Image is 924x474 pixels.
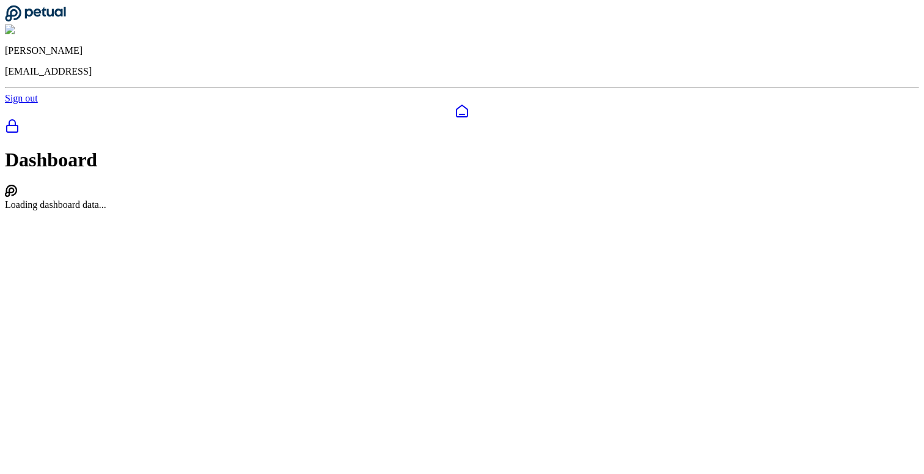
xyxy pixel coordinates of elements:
[5,119,919,136] a: SOC
[5,199,919,210] div: Loading dashboard data...
[5,149,919,171] h1: Dashboard
[5,13,66,24] a: Go to Dashboard
[5,93,38,103] a: Sign out
[5,45,919,56] p: [PERSON_NAME]
[5,66,919,77] p: [EMAIL_ADDRESS]
[5,24,64,35] img: Snir Kodesh
[5,104,919,119] a: Dashboard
